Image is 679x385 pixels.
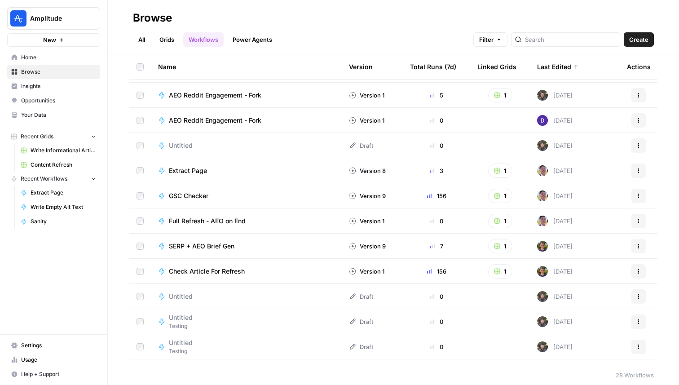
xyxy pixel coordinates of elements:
[616,371,654,380] div: 28 Workflows
[410,116,463,125] div: 0
[488,164,512,178] button: 1
[158,292,335,301] a: Untitled
[31,189,96,197] span: Extract Page
[7,7,100,30] button: Workspace: Amplitude
[537,241,548,252] img: h0t3csanfg3wo052cjvxa1bmmbj1
[7,367,100,381] button: Help + Support
[31,146,96,155] span: Write Informational Article
[169,141,193,150] span: Untitled
[349,91,384,100] div: Version 1
[7,338,100,353] a: Settings
[479,35,494,44] span: Filter
[537,140,573,151] div: [DATE]
[31,203,96,211] span: Write Empty Alt Text
[21,53,96,62] span: Home
[473,32,507,47] button: Filter
[21,97,96,105] span: Opportunities
[169,116,261,125] span: AEO Reddit Engagement - Fork
[183,32,224,47] a: Workflows
[158,141,335,150] a: Untitled
[349,317,373,326] div: Draft
[7,172,100,186] button: Recent Workflows
[17,143,100,158] a: Write Informational Article
[21,370,96,378] span: Help + Support
[133,32,150,47] a: All
[154,32,180,47] a: Grids
[537,140,548,151] img: maow1e9ocotky9esmvpk8ol9rk58
[169,347,200,355] span: Testing
[410,292,463,301] div: 0
[537,190,573,201] div: [DATE]
[410,267,463,276] div: 156
[349,116,384,125] div: Version 1
[169,313,193,322] span: Untitled
[43,35,56,44] span: New
[169,292,193,301] span: Untitled
[537,115,548,126] img: 6clbhjv5t98vtpq4yyt91utag0vy
[169,217,246,226] span: Full Refresh - AEO on End
[537,115,573,126] div: [DATE]
[158,91,335,100] a: AEO Reddit Engagement - Fork
[158,242,335,251] a: SERP + AEO Brief Gen
[158,217,335,226] a: Full Refresh - AEO on End
[169,191,208,200] span: GSC Checker
[17,158,100,172] a: Content Refresh
[537,216,573,226] div: [DATE]
[537,341,573,352] div: [DATE]
[488,189,512,203] button: 1
[227,32,278,47] a: Power Agents
[537,216,548,226] img: 99f2gcj60tl1tjps57nny4cf0tt1
[21,341,96,350] span: Settings
[537,316,548,327] img: maow1e9ocotky9esmvpk8ol9rk58
[537,291,573,302] div: [DATE]
[158,191,335,200] a: GSC Checker
[488,264,512,279] button: 1
[7,130,100,143] button: Recent Grids
[30,14,84,23] span: Amplitude
[488,239,512,253] button: 1
[410,217,463,226] div: 0
[31,217,96,226] span: Sanity
[7,108,100,122] a: Your Data
[537,90,548,101] img: maow1e9ocotky9esmvpk8ol9rk58
[410,191,463,200] div: 156
[31,161,96,169] span: Content Refresh
[21,68,96,76] span: Browse
[158,166,335,175] a: Extract Page
[410,317,463,326] div: 0
[627,54,651,79] div: Actions
[488,214,512,228] button: 1
[349,267,384,276] div: Version 1
[525,35,616,44] input: Search
[21,356,96,364] span: Usage
[477,54,516,79] div: Linked Grids
[7,93,100,108] a: Opportunities
[169,322,200,330] span: Testing
[7,65,100,79] a: Browse
[21,111,96,119] span: Your Data
[410,91,463,100] div: 5
[158,267,335,276] a: Check Article For Refresh
[537,165,573,176] div: [DATE]
[410,166,463,175] div: 3
[17,186,100,200] a: Extract Page
[158,338,335,355] a: UntitledTesting
[7,79,100,93] a: Insights
[537,341,548,352] img: maow1e9ocotky9esmvpk8ol9rk58
[537,291,548,302] img: maow1e9ocotky9esmvpk8ol9rk58
[17,214,100,229] a: Sanity
[169,166,207,175] span: Extract Page
[537,316,573,327] div: [DATE]
[133,11,172,25] div: Browse
[169,338,193,347] span: Untitled
[488,88,512,102] button: 1
[410,54,456,79] div: Total Runs (7d)
[349,292,373,301] div: Draft
[537,165,548,176] img: 99f2gcj60tl1tjps57nny4cf0tt1
[21,133,53,141] span: Recent Grids
[21,82,96,90] span: Insights
[169,267,245,276] span: Check Article For Refresh
[537,266,573,277] div: [DATE]
[537,266,548,277] img: h0t3csanfg3wo052cjvxa1bmmbj1
[21,175,67,183] span: Recent Workflows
